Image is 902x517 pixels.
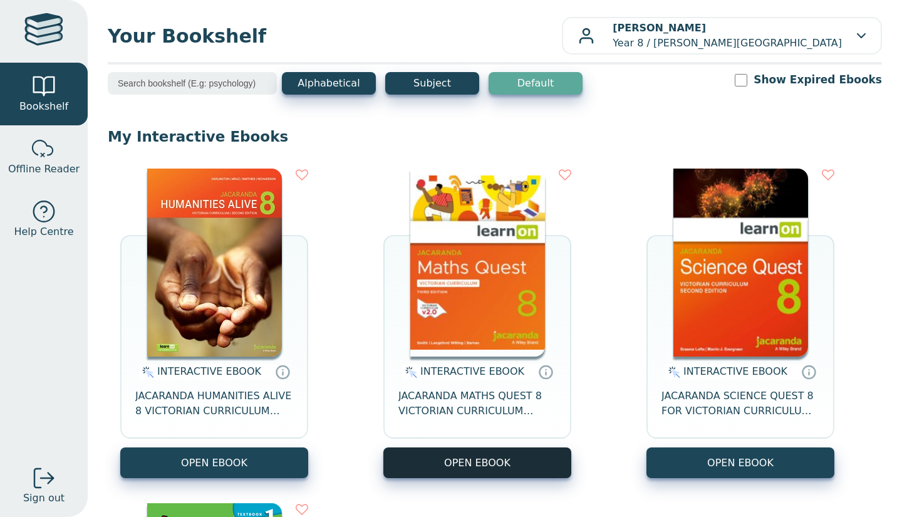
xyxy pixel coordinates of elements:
span: INTERACTIVE EBOOK [683,365,787,377]
img: fffb2005-5288-ea11-a992-0272d098c78b.png [673,169,808,357]
img: bee2d5d4-7b91-e911-a97e-0272d098c78b.jpg [147,169,282,357]
button: Subject [385,72,479,95]
span: INTERACTIVE EBOOK [157,365,261,377]
a: Interactive eBooks are accessed online via the publisher’s portal. They contain interactive resou... [538,364,553,379]
span: Sign out [23,491,65,506]
span: Offline Reader [8,162,80,177]
span: INTERACTIVE EBOOK [420,365,524,377]
img: c004558a-e884-43ec-b87a-da9408141e80.jpg [410,169,545,357]
img: interactive.svg [665,365,680,380]
span: JACARANDA SCIENCE QUEST 8 FOR VICTORIAN CURRICULUM LEARNON 2E EBOOK [661,389,819,419]
button: OPEN EBOOK [646,447,834,478]
button: Alphabetical [282,72,376,95]
span: Bookshelf [19,99,68,114]
button: Default [489,72,583,95]
img: interactive.svg [402,365,417,380]
span: Your Bookshelf [108,22,562,50]
b: [PERSON_NAME] [613,22,706,34]
p: My Interactive Ebooks [108,127,882,146]
img: interactive.svg [138,365,154,380]
button: OPEN EBOOK [383,447,571,478]
button: [PERSON_NAME]Year 8 / [PERSON_NAME][GEOGRAPHIC_DATA] [562,17,882,55]
a: Interactive eBooks are accessed online via the publisher’s portal. They contain interactive resou... [801,364,816,379]
span: Help Centre [14,224,73,239]
a: Interactive eBooks are accessed online via the publisher’s portal. They contain interactive resou... [275,364,290,379]
label: Show Expired Ebooks [754,72,882,88]
input: Search bookshelf (E.g: psychology) [108,72,277,95]
span: JACARANDA MATHS QUEST 8 VICTORIAN CURRICULUM LEARNON EBOOK 3E [398,389,556,419]
button: OPEN EBOOK [120,447,308,478]
span: JACARANDA HUMANITIES ALIVE 8 VICTORIAN CURRICULUM LEARNON EBOOK 2E [135,389,293,419]
p: Year 8 / [PERSON_NAME][GEOGRAPHIC_DATA] [613,21,842,51]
